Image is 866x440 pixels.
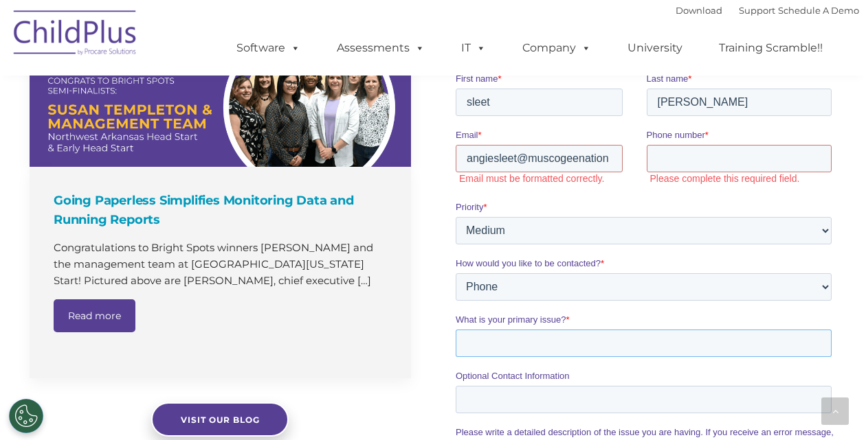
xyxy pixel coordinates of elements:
[614,34,696,62] a: University
[778,5,859,16] a: Schedule A Demo
[151,402,289,437] a: Visit our blog
[676,5,859,16] font: |
[676,5,722,16] a: Download
[223,34,314,62] a: Software
[54,191,390,229] h4: Going Paperless Simplifies Monitoring Data and Running Reports
[7,1,144,69] img: ChildPlus by Procare Solutions
[195,189,382,202] label: Please complete this required field.
[509,34,605,62] a: Company
[705,34,836,62] a: Training Scramble!!
[739,5,775,16] a: Support
[447,34,500,62] a: IT
[54,299,135,332] a: Read more
[54,240,390,289] p: Congratulations to Bright Spots winners [PERSON_NAME] and the management team at [GEOGRAPHIC_DATA...
[181,415,260,425] span: Visit our blog
[9,399,43,433] button: Cookies Settings
[323,34,438,62] a: Assessments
